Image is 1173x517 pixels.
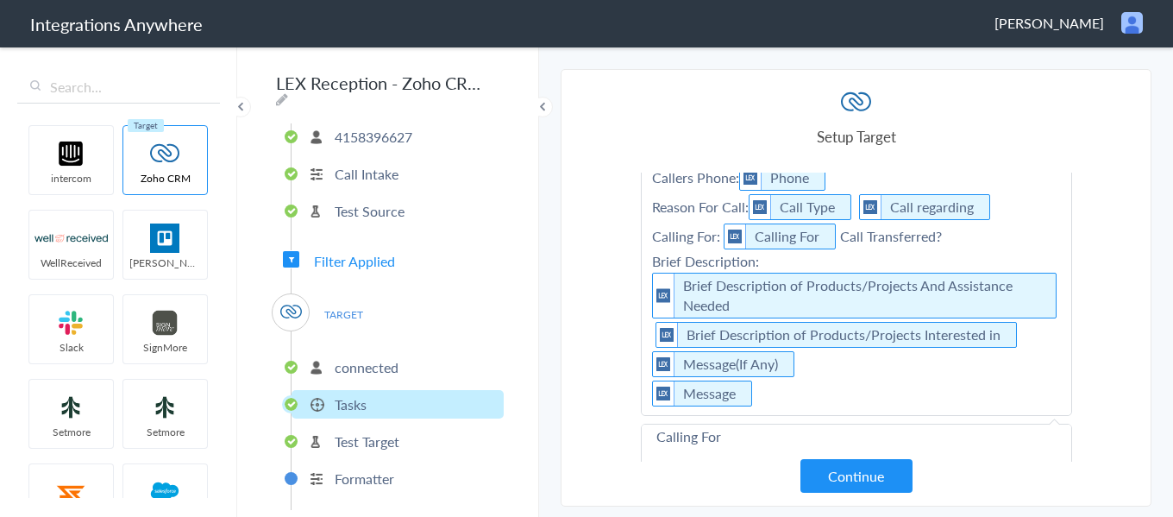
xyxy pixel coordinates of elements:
[652,381,752,407] li: Message
[129,224,202,253] img: trello.png
[280,301,302,323] img: zoho-logo.svg
[123,171,207,186] span: Zoho CRM
[29,340,113,355] span: Slack
[860,195,881,219] img: lex-app-logo.svg
[750,195,771,219] img: lex-app-logo.svg
[29,425,113,439] span: Setmore
[310,303,376,326] span: TARGET
[994,13,1104,33] span: [PERSON_NAME]
[129,393,202,422] img: setmoreNew.jpg
[129,477,202,507] img: salesforce-logo.svg
[335,432,399,451] p: Test Target
[29,171,113,186] span: intercom
[123,255,207,270] span: [PERSON_NAME]
[859,194,990,220] li: Call regarding
[642,418,1071,455] a: Calling For
[129,308,202,337] img: signmore-logo.png
[641,126,1072,147] h4: Setup Target
[652,351,794,377] li: Message(If Any)
[34,308,108,337] img: slack-logo.svg
[800,459,913,493] button: Continue
[29,255,113,270] span: WellReceived
[34,477,108,507] img: serviceforge-icon.png
[30,12,203,36] h1: Integrations Anywhere
[314,251,395,271] span: Filter Applied
[335,164,398,184] p: Call Intake
[740,166,762,190] img: lex-app-logo.svg
[34,139,108,168] img: intercom-logo.svg
[129,139,202,168] img: zoho-logo.svg
[34,224,108,253] img: wr-logo.svg
[755,226,819,246] a: Calling For
[749,194,851,220] li: Call Type
[652,273,1057,318] li: Brief Description of Products/Projects And Assistance Needed
[123,425,207,439] span: Setmore
[642,455,1071,492] a: Brief Description of Products/Projects And Assistance Needed
[335,201,405,221] p: Test Source
[335,394,367,414] p: Tasks
[335,357,398,377] p: connected
[34,393,108,422] img: setmoreNew.jpg
[335,127,412,147] p: 4158396627
[17,71,220,104] input: Search...
[653,274,674,318] img: lex-app-logo.svg
[123,340,207,355] span: SignMore
[655,322,1017,348] li: Brief Description of Products/Projects Interested in
[841,87,871,117] img: zoho-logo.svg
[653,381,674,406] img: lex-app-logo.svg
[653,352,674,376] img: lex-app-logo.svg
[335,469,394,489] p: Formatter
[724,224,746,249] img: lex-app-logo.svg
[1121,12,1143,34] img: user.png
[642,127,1071,415] p: Callers Name: Callers Phone: Reason For Call: Calling For: Call Transferred? Brief Description:
[656,323,678,347] img: lex-app-logo.svg
[739,165,825,191] li: Phone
